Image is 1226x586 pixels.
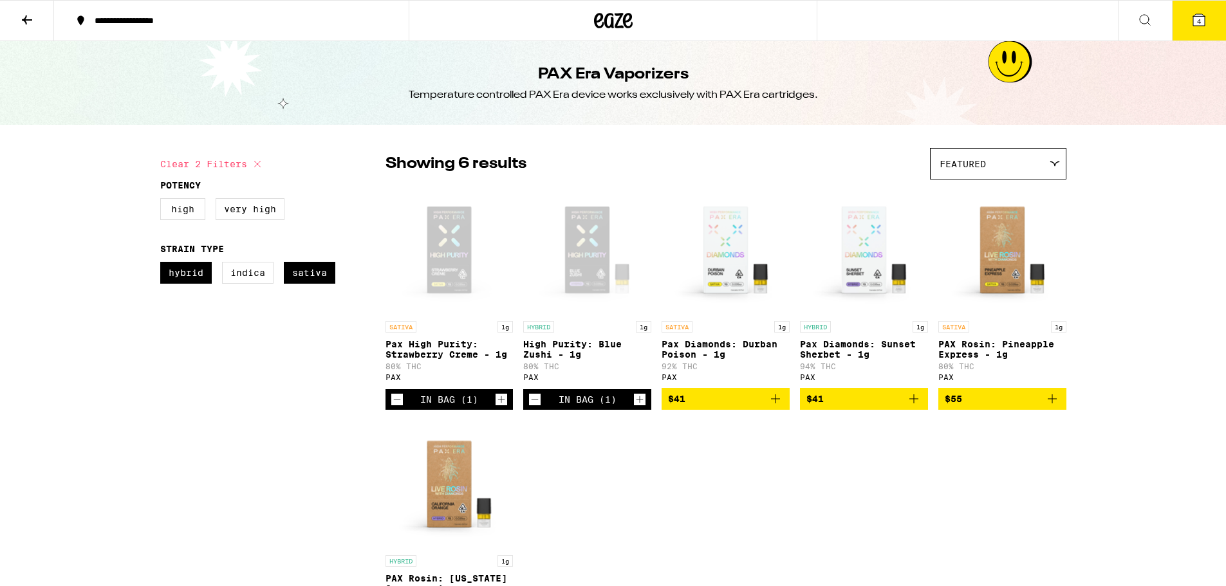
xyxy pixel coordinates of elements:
[938,362,1066,371] p: 80% THC
[559,394,617,405] div: In Bag (1)
[1172,1,1226,41] button: 4
[385,362,514,371] p: 80% THC
[385,420,514,549] img: PAX - PAX Rosin: California Orange - 1g
[938,186,1066,388] a: Open page for PAX Rosin: Pineapple Express - 1g from PAX
[945,394,962,404] span: $55
[662,373,790,381] div: PAX
[938,339,1066,360] p: PAX Rosin: Pineapple Express - 1g
[523,321,554,333] p: HYBRID
[385,555,416,567] p: HYBRID
[391,393,404,406] button: Decrement
[800,186,928,388] a: Open page for Pax Diamonds: Sunset Sherbet - 1g from PAX
[800,373,928,381] div: PAX
[160,244,224,254] legend: Strain Type
[940,159,986,169] span: Featured
[385,153,526,175] p: Showing 6 results
[538,64,689,86] h1: PAX Era Vaporizers
[636,321,651,333] p: 1g
[800,362,928,371] p: 94% THC
[495,393,508,406] button: Increment
[633,393,646,406] button: Increment
[385,321,416,333] p: SATIVA
[662,186,790,388] a: Open page for Pax Diamonds: Durban Poison - 1g from PAX
[938,388,1066,410] button: Add to bag
[1051,321,1066,333] p: 1g
[409,88,818,102] div: Temperature controlled PAX Era device works exclusively with PAX Era cartridges.
[662,186,790,315] img: PAX - Pax Diamonds: Durban Poison - 1g
[938,186,1066,315] img: PAX - PAX Rosin: Pineapple Express - 1g
[662,339,790,360] p: Pax Diamonds: Durban Poison - 1g
[806,394,824,404] span: $41
[497,555,513,567] p: 1g
[938,373,1066,381] div: PAX
[662,362,790,371] p: 92% THC
[528,393,541,406] button: Decrement
[420,394,478,405] div: In Bag (1)
[774,321,790,333] p: 1g
[385,339,514,360] p: Pax High Purity: Strawberry Creme - 1g
[800,388,928,410] button: Add to bag
[800,321,831,333] p: HYBRID
[523,186,651,389] a: Open page for High Purity: Blue Zushi - 1g from PAX
[160,262,212,284] label: Hybrid
[385,186,514,389] a: Open page for Pax High Purity: Strawberry Creme - 1g from PAX
[668,394,685,404] span: $41
[800,186,928,315] img: PAX - Pax Diamonds: Sunset Sherbet - 1g
[523,373,651,381] div: PAX
[523,339,651,360] p: High Purity: Blue Zushi - 1g
[913,321,928,333] p: 1g
[497,321,513,333] p: 1g
[160,180,201,190] legend: Potency
[216,198,284,220] label: Very High
[662,388,790,410] button: Add to bag
[160,198,205,220] label: High
[938,321,969,333] p: SATIVA
[523,362,651,371] p: 80% THC
[385,373,514,381] div: PAX
[800,339,928,360] p: Pax Diamonds: Sunset Sherbet - 1g
[662,321,692,333] p: SATIVA
[222,262,274,284] label: Indica
[160,148,265,180] button: Clear 2 filters
[1197,17,1201,25] span: 4
[284,262,335,284] label: Sativa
